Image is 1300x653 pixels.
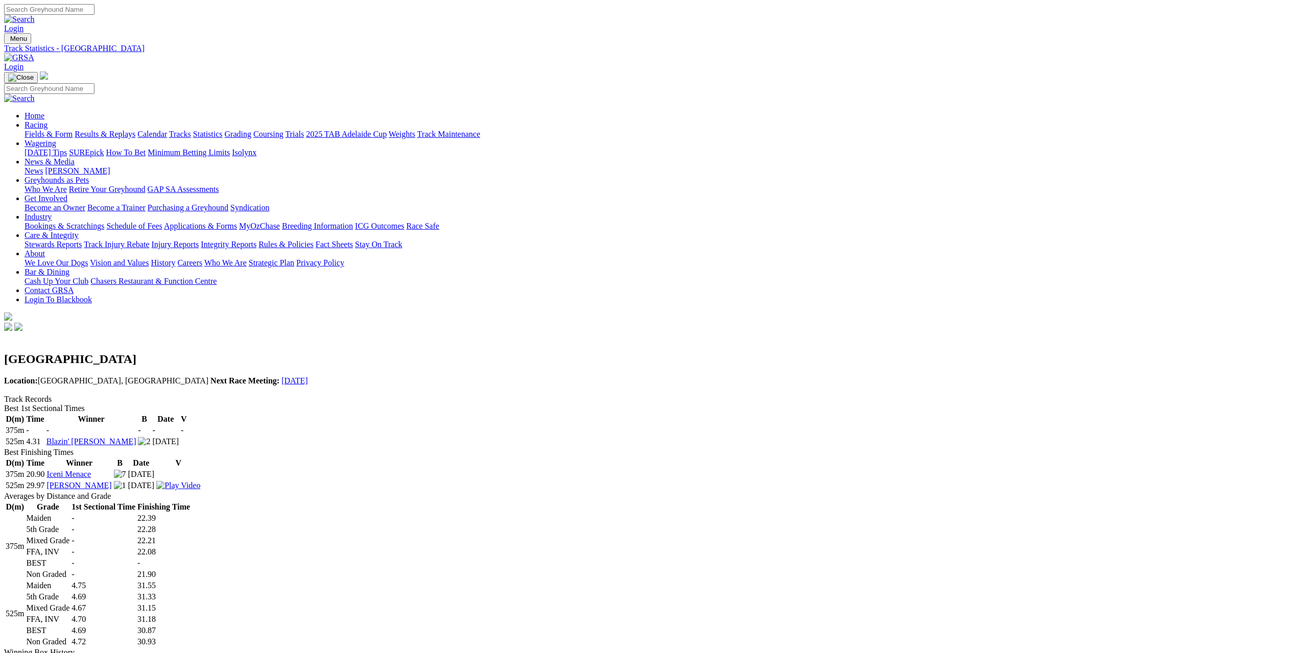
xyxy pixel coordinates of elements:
[180,414,187,424] th: V
[4,53,34,62] img: GRSA
[169,130,191,138] a: Tracks
[90,277,217,285] a: Chasers Restaurant & Function Centre
[417,130,480,138] a: Track Maintenance
[4,352,1296,366] h2: [GEOGRAPHIC_DATA]
[46,425,137,436] td: -
[156,481,200,490] a: View replay
[137,592,191,602] td: 31.33
[25,111,44,120] a: Home
[282,222,353,230] a: Breeding Information
[106,148,146,157] a: How To Bet
[156,458,201,468] th: V
[225,130,251,138] a: Grading
[90,258,149,267] a: Vision and Values
[4,448,1296,457] div: Best Finishing Times
[71,569,136,579] td: -
[285,130,304,138] a: Trials
[128,470,155,478] text: [DATE]
[137,625,191,636] td: 30.87
[25,139,56,148] a: Wagering
[46,481,111,490] a: [PERSON_NAME]
[193,130,223,138] a: Statistics
[137,558,191,568] td: -
[69,148,104,157] a: SUREpick
[137,637,191,647] td: 30.93
[5,513,25,579] td: 375m
[25,166,43,175] a: News
[128,481,155,490] text: [DATE]
[26,481,44,490] text: 29.97
[152,437,179,446] text: [DATE]
[152,425,179,436] td: -
[25,157,75,166] a: News & Media
[25,286,74,295] a: Contact GRSA
[26,614,70,624] td: FFA, INV
[137,603,191,613] td: 31.15
[4,4,94,15] input: Search
[5,414,25,424] th: D(m)
[14,323,22,331] img: twitter.svg
[46,470,91,478] a: Iceni Menace
[137,536,191,546] td: 22.21
[26,603,70,613] td: Mixed Grade
[4,44,1296,53] div: Track Statistics - [GEOGRAPHIC_DATA]
[4,72,38,83] button: Toggle navigation
[230,203,269,212] a: Syndication
[4,376,38,385] b: Location:
[10,35,27,42] span: Menu
[249,258,294,267] a: Strategic Plan
[25,166,1296,176] div: News & Media
[26,625,70,636] td: BEST
[113,458,127,468] th: B
[26,513,70,523] td: Maiden
[26,425,44,436] td: -
[128,458,155,468] th: Date
[355,240,402,249] a: Stay On Track
[204,258,247,267] a: Who We Are
[4,395,1296,404] div: Track Records
[138,437,150,446] img: 2
[4,492,1296,501] div: Averages by Distance and Grade
[26,524,70,535] td: 5th Grade
[25,240,82,249] a: Stewards Reports
[25,222,1296,231] div: Industry
[5,458,25,468] th: D(m)
[25,185,67,194] a: Who We Are
[71,592,136,602] td: 4.69
[25,277,88,285] a: Cash Up Your Club
[40,71,48,80] img: logo-grsa-white.png
[25,240,1296,249] div: Care & Integrity
[180,425,187,436] td: -
[71,536,136,546] td: -
[137,130,167,138] a: Calendar
[71,637,136,647] td: 4.72
[25,130,73,138] a: Fields & Form
[26,437,40,446] text: 4.31
[137,414,151,424] th: B
[25,222,104,230] a: Bookings & Scratchings
[26,470,44,478] text: 20.90
[137,569,191,579] td: 21.90
[84,240,149,249] a: Track Injury Rebate
[26,592,70,602] td: 5th Grade
[46,458,112,468] th: Winner
[156,481,200,490] img: Play Video
[4,24,23,33] a: Login
[25,176,89,184] a: Greyhounds as Pets
[26,536,70,546] td: Mixed Grade
[148,185,219,194] a: GAP SA Assessments
[4,83,94,94] input: Search
[25,120,48,129] a: Racing
[4,33,31,44] button: Toggle navigation
[69,185,146,194] a: Retire Your Greyhound
[5,469,25,479] td: 375m
[71,625,136,636] td: 4.69
[152,414,179,424] th: Date
[26,637,70,647] td: Non Graded
[25,258,1296,268] div: About
[25,203,85,212] a: Become an Owner
[258,240,314,249] a: Rules & Policies
[137,547,191,557] td: 22.08
[164,222,237,230] a: Applications & Forms
[26,414,44,424] th: Time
